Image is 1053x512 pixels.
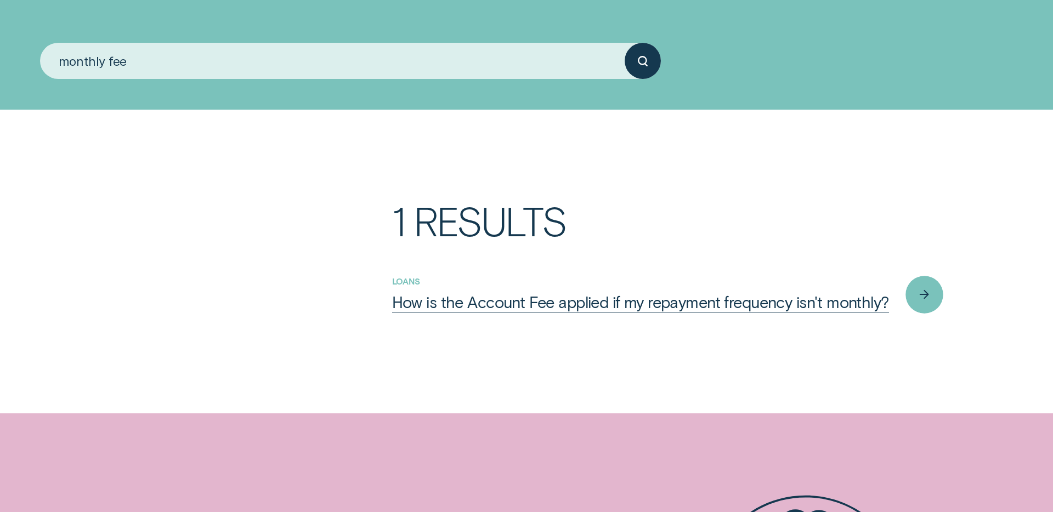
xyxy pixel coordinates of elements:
h3: 1 Results [392,201,943,268]
button: Submit your search query. [625,43,661,79]
input: Search for anything... [40,43,624,79]
a: How is the Account Fee applied if my repayment frequency isn't monthly? [392,292,898,312]
div: How is the Account Fee applied if my repayment frequency isn't monthly? [392,292,889,312]
a: Loans [392,276,420,286]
